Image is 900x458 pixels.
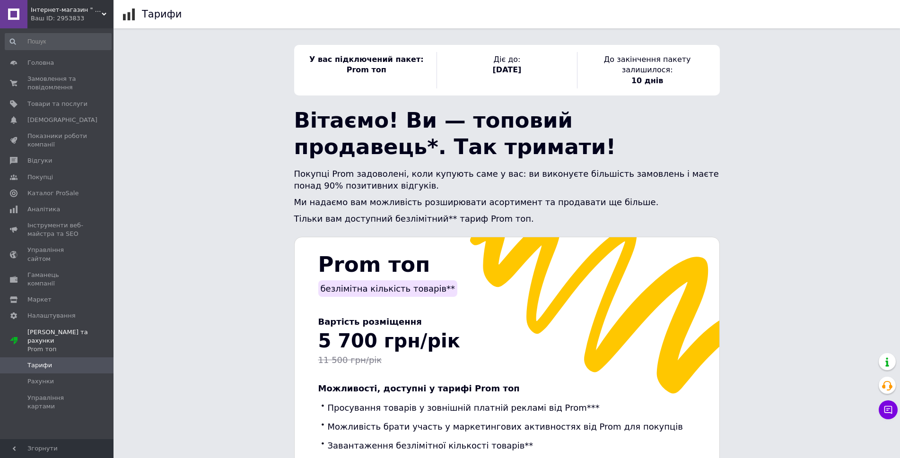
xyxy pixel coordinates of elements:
span: Тільки вам доступний безлімітний** тариф Prom топ. [294,214,534,224]
span: Можливості, доступні у тарифі Prom топ [318,383,520,393]
span: Рахунки [27,377,54,386]
span: Маркет [27,295,52,304]
span: Покупці [27,173,53,181]
span: Завантаження безлімітної кількості товарів** [328,441,533,450]
span: Відгуки [27,156,52,165]
div: Діє до: [437,52,577,88]
span: До закінчення пакету залишилося: [604,55,691,74]
div: Ваш ID: 2953833 [31,14,114,23]
span: Prom топ [318,252,430,277]
div: Prom топ [27,345,114,354]
button: Чат з покупцем [879,400,898,419]
span: 10 днів [631,76,663,85]
input: Пошук [5,33,112,50]
span: Вітаємо! Ви — топовий продавець*. Так тримати! [294,108,616,159]
h1: Тарифи [142,9,182,20]
span: Ми надаємо вам можливість розширювати асортимент та продавати ще більше. [294,197,659,207]
span: Налаштування [27,311,76,320]
span: Тарифи [27,361,52,370]
span: Prom топ [347,65,386,74]
span: Можливість брати участь у маркетингових активностях від Prom для покупців [328,422,683,432]
span: Товари та послуги [27,100,87,108]
span: Показники роботи компанії [27,132,87,149]
span: Управління сайтом [27,246,87,263]
span: Вартість розміщення [318,317,422,327]
span: Покупці Prom задоволені, коли купують саме у вас: ви виконуєте більшість замовлень і маєте понад ... [294,169,719,190]
span: Інтернет-магазин " GO-IN " світ жіночого одягу [31,6,102,14]
span: Гаманець компанії [27,271,87,288]
span: Головна [27,59,54,67]
span: Замовлення та повідомлення [27,75,87,92]
span: [PERSON_NAME] та рахунки [27,328,114,354]
span: 11 500 грн/рік [318,355,382,365]
span: [DEMOGRAPHIC_DATA] [27,116,97,124]
span: Каталог ProSale [27,189,79,198]
span: 5 700 грн/рік [318,330,460,352]
span: [DATE] [493,65,522,74]
span: Аналітика [27,205,60,214]
span: Інструменти веб-майстра та SEO [27,221,87,238]
span: безлімітна кількість товарів** [321,284,455,294]
span: У вас підключений пакет: [309,55,424,64]
span: Управління картами [27,394,87,411]
span: Просування товарів у зовнішній платній рекламі від Prom*** [328,403,600,413]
